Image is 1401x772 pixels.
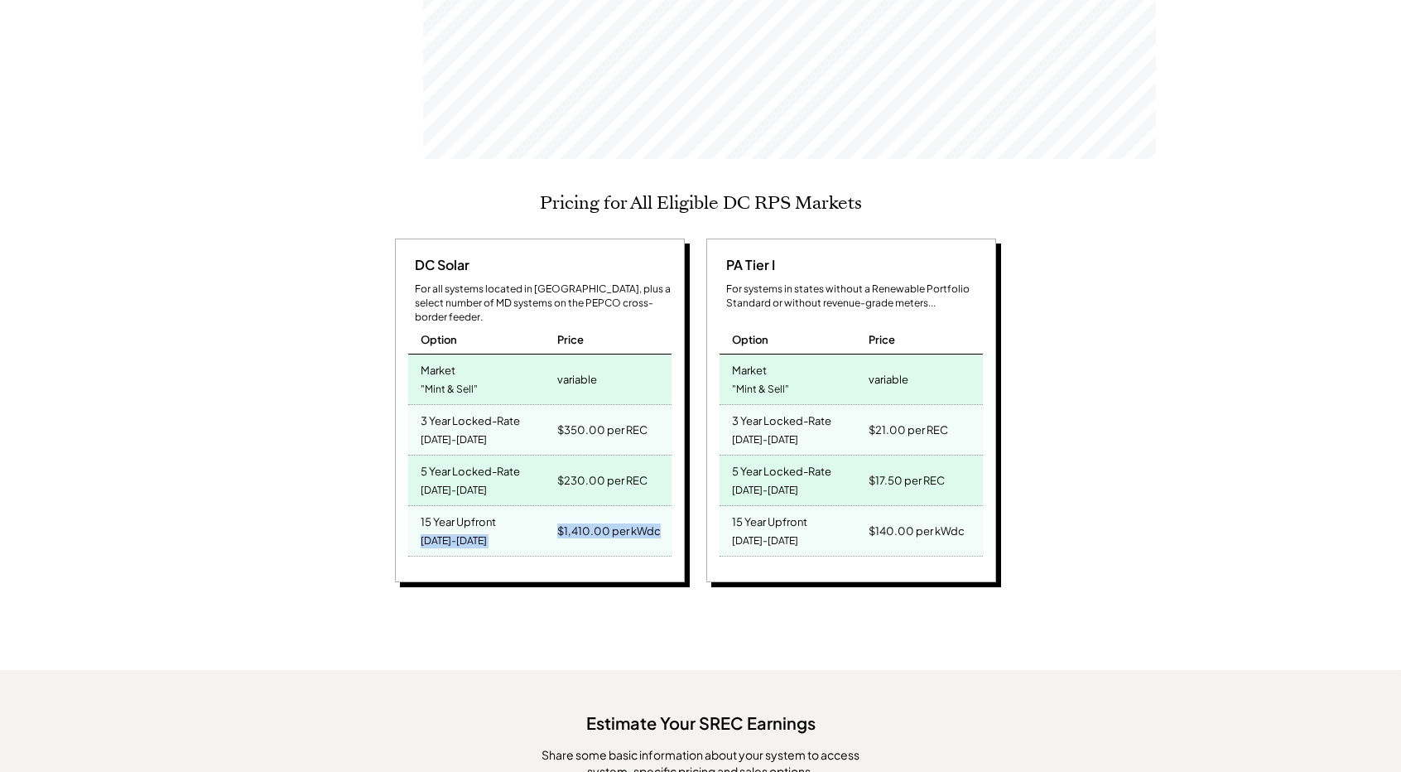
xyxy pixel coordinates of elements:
div: [DATE]-[DATE] [732,480,798,502]
div: PA Tier I [720,256,775,274]
div: [DATE]-[DATE] [421,530,487,552]
div: Price [557,332,584,347]
h2: Pricing for All Eligible DC RPS Markets [540,192,862,214]
div: $21.00 per REC [869,418,948,441]
div: [DATE]-[DATE] [421,429,487,451]
div: variable [869,368,908,391]
div: Market [732,359,767,378]
div: 15 Year Upfront [421,510,496,529]
div: $17.50 per REC [869,469,945,492]
div: For systems in states without a Renewable Portfolio Standard or without revenue-grade meters... [726,282,983,311]
div: 3 Year Locked-Rate [421,409,520,428]
div: DC Solar [408,256,469,274]
div: [DATE]-[DATE] [732,530,798,552]
div: "Mint & Sell" [732,379,789,401]
div: $140.00 per kWdc [869,519,965,543]
div: 3 Year Locked-Rate [732,409,831,428]
div: [DATE]-[DATE] [732,429,798,451]
div: Market [421,359,455,378]
div: 5 Year Locked-Rate [732,460,831,479]
div: "Mint & Sell" [421,379,478,401]
div: [DATE]-[DATE] [421,480,487,502]
div: Option [732,332,768,347]
div: $1,410.00 per kWdc [557,519,661,543]
div: $350.00 per REC [557,418,648,441]
div: Option [421,332,457,347]
div: $230.00 per REC [557,469,648,492]
div: variable [557,368,597,391]
div: 15 Year Upfront [732,510,807,529]
div: For all systems located in [GEOGRAPHIC_DATA], plus a select number of MD systems on the PEPCO cro... [415,282,672,324]
div: Price [869,332,895,347]
div: Estimate Your SREC Earnings [17,703,1384,735]
div: 5 Year Locked-Rate [421,460,520,479]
